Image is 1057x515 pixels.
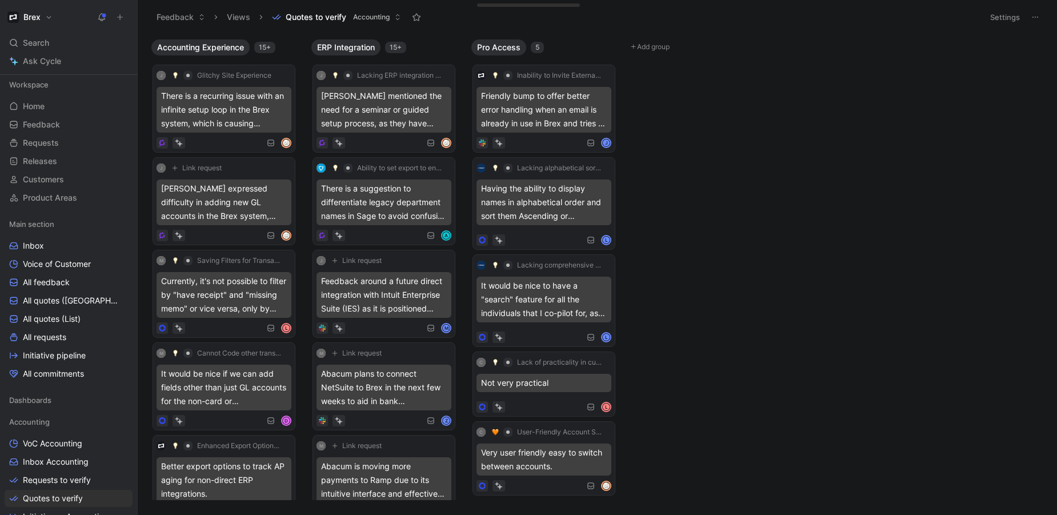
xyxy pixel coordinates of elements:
a: Quotes to verify [5,490,133,507]
div: Friendly bump to offer better error handling when an email is already in use in Brex and tries to... [477,87,611,133]
span: Main section [9,218,54,230]
span: Product Areas [23,192,77,203]
a: All requests [5,329,133,346]
span: Voice of Customer [23,258,91,270]
span: User-Friendly Account Switching Experience [517,428,602,437]
span: Cannot Code other transaction types in accounting outside of Reimbursements and Card expenses. [197,349,282,358]
span: Inbox [23,240,44,251]
a: VoC Accounting [5,435,133,452]
div: M [157,256,166,265]
button: Settings [985,9,1025,25]
img: avatar [282,231,290,239]
a: Inbox Accounting [5,453,133,470]
button: Feedback [151,9,210,26]
div: [PERSON_NAME] mentioned the need for a seminar or guided setup process, as they have been setting... [317,87,451,133]
a: Inbox [5,237,133,254]
button: Add group [627,40,781,54]
div: L [282,324,290,332]
a: Customers [5,171,133,188]
button: 💡Cannot Code other transaction types in accounting outside of Reimbursements and Card expenses. [168,346,286,360]
button: 💡Saving Filters for Transaction Categorization [168,254,286,268]
div: There is a suggestion to differentiate legacy department names in Sage to avoid confusion during ... [317,179,451,225]
div: L [602,403,610,411]
span: Ask Cycle [23,54,61,68]
div: Search [5,34,133,51]
a: J💡Lacking ERP integration training for customers[PERSON_NAME] mentioned the need for a seminar or... [313,65,455,153]
span: Lacking alphabetical sorting feature for names [517,163,602,173]
a: MLink requestAbacum plans to connect NetSuite to Brex in the next few weeks to aid in bank reconc... [313,342,455,430]
div: 5 [531,42,544,53]
a: Home [5,98,133,115]
div: Dashboards [5,392,133,409]
div: C [477,358,486,367]
div: M [442,324,450,332]
span: All commitments [23,368,84,380]
div: There is a recurring issue with an infinite setup loop in the Brex system, which is causing confu... [157,87,291,133]
span: Workspace [9,79,49,90]
img: 💡 [492,359,499,366]
div: J [317,71,326,80]
img: 💡 [492,262,499,269]
div: M [317,349,326,358]
span: Customers [23,174,64,185]
a: All commitments [5,365,133,382]
div: J [157,71,166,80]
div: 15+ [385,42,406,53]
img: 💡 [172,442,179,449]
div: Feedback around a future direct integration with Intuit Enterprise Suite (IES) as it is positione... [317,272,451,318]
img: 💡 [332,165,339,171]
div: Z [442,417,450,425]
span: Home [23,101,45,112]
div: Dashboards [5,392,133,412]
div: Pro Access5 [467,34,627,505]
button: 💡Lacking alphabetical sorting feature for names [488,161,606,175]
div: 15+ [254,42,275,53]
a: Initiative pipeline [5,347,133,364]
img: logo [157,441,166,450]
div: D [282,417,290,425]
span: All quotes ([GEOGRAPHIC_DATA]) [23,295,119,306]
div: Main sectionInboxVoice of CustomerAll feedbackAll quotes ([GEOGRAPHIC_DATA])All quotes (List)All ... [5,215,133,382]
div: J [317,256,326,265]
span: Lacking ERP integration training for customers [357,71,442,80]
div: C [477,428,486,437]
img: 🧡 [492,429,499,436]
div: J [602,139,610,147]
span: ERP Integration [317,42,375,53]
img: Brex [7,11,19,23]
button: Pro Access [471,39,526,55]
button: Link request [328,439,386,453]
a: M💡Saving Filters for Transaction CategorizationCurrently, it's not possible to filter by "have re... [153,250,295,338]
div: A [442,231,450,239]
button: Link request [328,346,386,360]
div: L [602,236,610,244]
div: M [157,349,166,358]
a: J💡Glitchy Site ExperienceThere is a recurring issue with an infinite setup loop in the Brex syste... [153,65,295,153]
div: Currently, it's not possible to filter by "have receipt" and "missing memo" or vice versa, only b... [157,272,291,318]
span: Accounting Experience [157,42,244,53]
span: Link request [342,349,382,358]
button: 💡Glitchy Site Experience [168,69,275,82]
span: Dashboards [9,394,51,406]
a: logo💡Lacking alphabetical sorting feature for namesHaving the ability to display names in alphabe... [473,157,615,250]
span: Inability to Invite External Guests to Brex [517,71,602,80]
span: Feedback [23,119,60,130]
div: It would be nice to have a "search" feature for all the individuals that I co-pilot for, as the c... [477,277,611,322]
button: BrexBrex [5,9,55,25]
button: 🧡User-Friendly Account Switching Experience [488,425,606,439]
button: Quotes to verifyAccounting [267,9,406,26]
span: VoC Accounting [23,438,82,449]
span: Initiative pipeline [23,350,86,361]
div: L [602,333,610,341]
span: Quotes to verify [286,11,346,23]
div: Not very practical [477,374,611,392]
span: Link request [342,441,382,450]
img: 💡 [172,72,179,79]
span: Lack of practicality in current solution [517,358,602,367]
div: Having the ability to display names in alphabetical order and sort them Ascending or Descending, ... [477,179,611,225]
img: 💡 [172,257,179,264]
span: Requests to verify [23,474,91,486]
button: Accounting Experience [151,39,250,55]
div: Accounting [5,413,133,430]
a: Ask Cycle [5,53,133,70]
